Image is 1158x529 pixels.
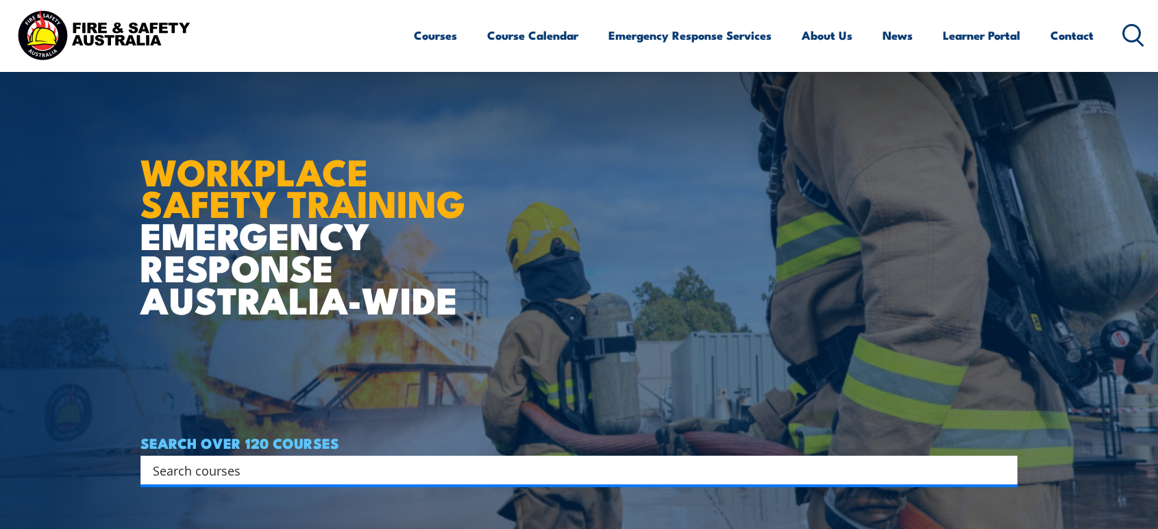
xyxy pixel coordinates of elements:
[140,142,465,231] strong: WORKPLACE SAFETY TRAINING
[414,17,457,53] a: Courses
[1050,17,1094,53] a: Contact
[802,17,852,53] a: About Us
[153,460,987,480] input: Search input
[608,17,772,53] a: Emergency Response Services
[994,460,1013,480] button: Search magnifier button
[140,121,476,315] h1: EMERGENCY RESPONSE AUSTRALIA-WIDE
[487,17,578,53] a: Course Calendar
[140,435,1018,450] h4: SEARCH OVER 120 COURSES
[883,17,913,53] a: News
[156,460,990,480] form: Search form
[943,17,1020,53] a: Learner Portal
